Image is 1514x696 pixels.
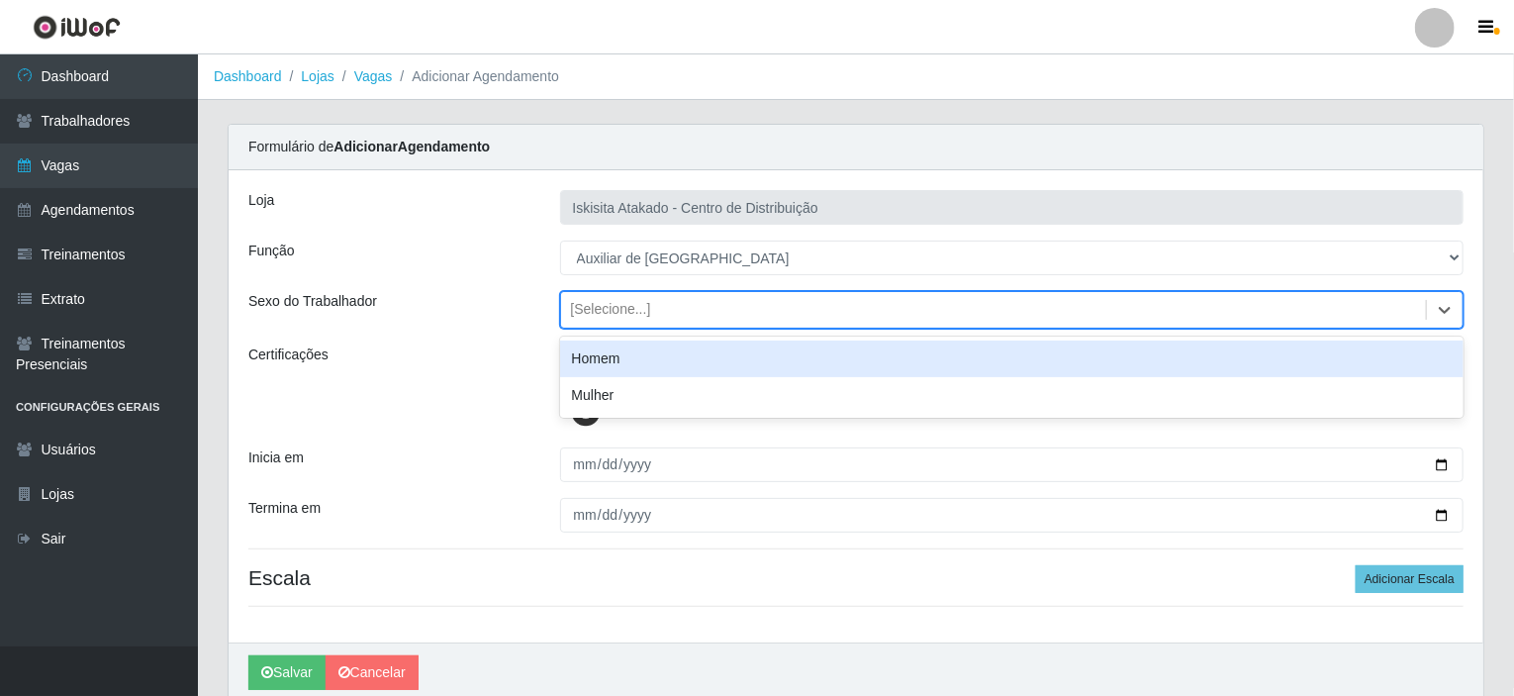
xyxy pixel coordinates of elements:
span: iWof VIP [617,403,671,419]
a: Lojas [301,68,333,84]
div: Homem [560,341,1465,377]
label: Termina em [248,498,321,519]
label: Loja [248,190,274,211]
button: Adicionar Escala [1356,565,1464,593]
a: Vagas [354,68,393,84]
div: Mulher [560,377,1465,414]
div: [Selecione...] [571,300,651,321]
a: Cancelar [326,655,419,690]
input: 00/00/0000 [560,498,1465,533]
h4: Escala [248,565,1464,590]
label: Sexo do Trabalhador [248,291,377,312]
a: Dashboard [214,68,282,84]
label: Certificações [248,345,329,365]
li: Adicionar Agendamento [392,66,559,87]
nav: breadcrumb [198,54,1514,100]
button: Salvar [248,655,326,690]
input: 00/00/0000 [560,447,1465,482]
img: CoreUI Logo [33,15,121,40]
label: Inicia em [248,447,304,468]
strong: Adicionar Agendamento [333,139,490,154]
label: Função [248,241,295,261]
div: Formulário de [229,125,1483,170]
